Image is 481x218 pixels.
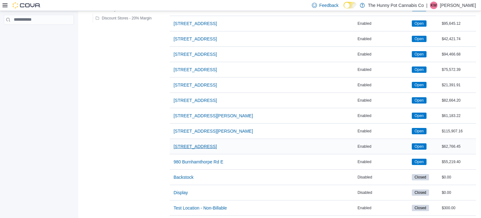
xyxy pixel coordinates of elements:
[441,143,476,150] div: $62,766.45
[441,189,476,196] div: $0.00
[173,20,217,27] span: [STREET_ADDRESS]
[356,204,411,212] div: Enabled
[415,36,424,42] span: Open
[441,204,476,212] div: $300.00
[171,48,219,61] button: [STREET_ADDRESS]
[412,174,429,180] span: Closed
[412,143,427,150] span: Open
[356,66,411,73] div: Enabled
[430,2,437,9] div: Kayla Weaver
[173,66,217,73] span: [STREET_ADDRESS]
[412,51,427,57] span: Open
[171,156,226,168] button: 980 Burnhamthorpe Rd E
[415,128,424,134] span: Open
[173,36,217,42] span: [STREET_ADDRESS]
[412,82,427,88] span: Open
[13,2,41,8] img: Cova
[356,20,411,27] div: Enabled
[441,35,476,43] div: $42,421.74
[102,16,152,21] span: Discount Stores - 20% Margin
[368,2,424,9] p: The Hunny Pot Cannabis Co
[441,81,476,89] div: $21,391.91
[171,171,196,183] button: Backstock
[356,173,411,181] div: Disabled
[441,112,476,120] div: $61,183.22
[415,159,424,165] span: Open
[173,143,217,150] span: [STREET_ADDRESS]
[412,159,427,165] span: Open
[415,113,424,119] span: Open
[356,35,411,43] div: Enabled
[441,66,476,73] div: $75,572.39
[441,97,476,104] div: $82,664.20
[356,127,411,135] div: Enabled
[415,51,424,57] span: Open
[415,190,426,195] span: Closed
[356,158,411,166] div: Enabled
[412,97,427,104] span: Open
[412,20,427,27] span: Open
[356,97,411,104] div: Enabled
[412,189,429,196] span: Closed
[171,186,190,199] button: Display
[415,174,426,180] span: Closed
[441,173,476,181] div: $0.00
[173,205,227,211] span: Test Location - Non-Billable
[415,144,424,149] span: Open
[356,143,411,150] div: Enabled
[93,14,154,22] button: Discount Stores - 20% Margin
[173,51,217,57] span: [STREET_ADDRESS]
[415,98,424,103] span: Open
[4,26,74,41] nav: Complex example
[173,128,253,134] span: [STREET_ADDRESS][PERSON_NAME]
[356,189,411,196] div: Disabled
[171,202,229,214] button: Test Location - Non-Billable
[173,97,217,104] span: [STREET_ADDRESS]
[173,189,188,196] span: Display
[344,2,357,8] input: Dark Mode
[356,112,411,120] div: Enabled
[412,113,427,119] span: Open
[173,82,217,88] span: [STREET_ADDRESS]
[431,2,437,9] span: KW
[440,2,476,9] p: [PERSON_NAME]
[412,36,427,42] span: Open
[173,159,223,165] span: 980 Burnhamthorpe Rd E
[171,125,256,137] button: [STREET_ADDRESS][PERSON_NAME]
[173,113,253,119] span: [STREET_ADDRESS][PERSON_NAME]
[171,63,219,76] button: [STREET_ADDRESS]
[441,127,476,135] div: $115,907.16
[415,67,424,72] span: Open
[441,20,476,27] div: $95,645.12
[415,82,424,88] span: Open
[441,158,476,166] div: $55,219.40
[412,66,427,73] span: Open
[171,33,219,45] button: [STREET_ADDRESS]
[415,21,424,26] span: Open
[173,174,194,180] span: Backstock
[356,51,411,58] div: Enabled
[171,109,256,122] button: [STREET_ADDRESS][PERSON_NAME]
[171,94,219,107] button: [STREET_ADDRESS]
[171,140,219,153] button: [STREET_ADDRESS]
[415,205,426,211] span: Closed
[356,81,411,89] div: Enabled
[319,2,339,8] span: Feedback
[441,51,476,58] div: $94,466.68
[171,17,219,30] button: [STREET_ADDRESS]
[412,128,427,134] span: Open
[426,2,427,9] p: |
[412,205,429,211] span: Closed
[171,79,219,91] button: [STREET_ADDRESS]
